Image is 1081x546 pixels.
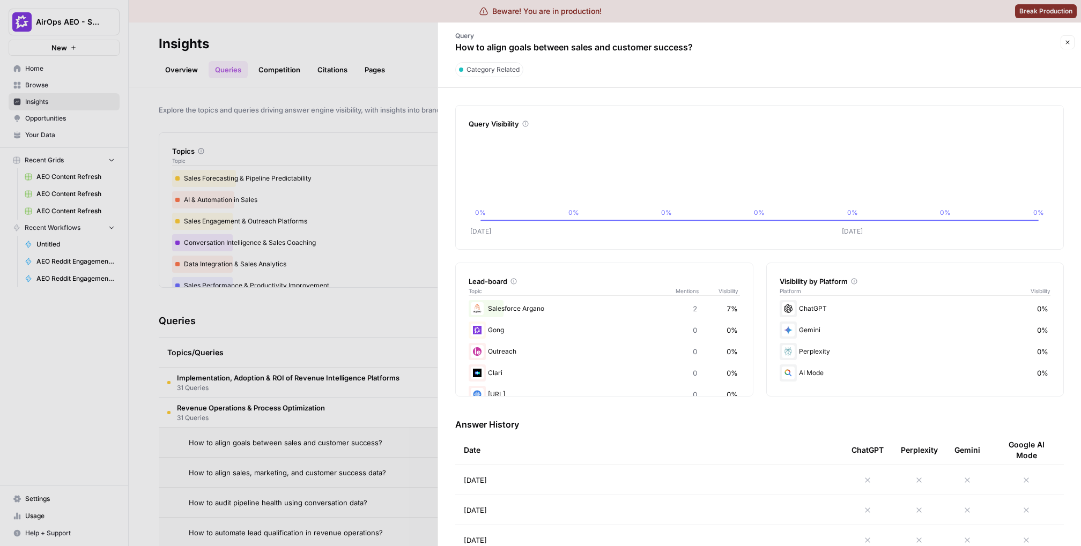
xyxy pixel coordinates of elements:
[780,300,1051,317] div: ChatGPT
[852,435,884,465] div: ChatGPT
[940,208,951,216] tspan: 0%
[469,386,740,403] div: [URL]
[693,303,697,314] span: 2
[469,343,740,360] div: Outreach
[1033,208,1044,216] tspan: 0%
[455,418,1064,431] h3: Answer History
[693,325,697,335] span: 0
[1031,287,1050,295] span: Visibility
[780,287,801,295] span: Platform
[469,321,740,339] div: Gong
[1037,303,1048,314] span: 0%
[727,303,738,314] span: 7%
[693,389,697,400] span: 0
[954,435,980,465] div: Gemini
[676,287,719,295] span: Mentions
[455,41,693,54] p: How to align goals between sales and customer success?
[455,31,693,41] p: Query
[475,208,486,216] tspan: 0%
[470,227,491,235] tspan: [DATE]
[471,367,484,379] img: h6qlr8a97mop4asab8l5qtldq2wv
[842,227,863,235] tspan: [DATE]
[754,208,765,216] tspan: 0%
[464,475,487,485] span: [DATE]
[464,535,487,545] span: [DATE]
[727,368,738,378] span: 0%
[727,346,738,357] span: 0%
[780,321,1051,339] div: Gemini
[901,435,938,465] div: Perplexity
[997,435,1055,465] div: Google AI Mode
[471,345,484,358] img: w5j8drkl6vorx9oircl0z03rjk9p
[847,208,858,216] tspan: 0%
[471,324,484,336] img: w6cjb6u2gvpdnjw72qw8i2q5f3eb
[471,302,484,315] img: e001jt87q6ctylcrzboubucy6uux
[780,276,1051,287] div: Visibility by Platform
[780,364,1051,382] div: AI Mode
[1037,368,1048,378] span: 0%
[661,208,672,216] tspan: 0%
[693,346,697,357] span: 0
[693,368,697,378] span: 0
[464,505,487,515] span: [DATE]
[727,325,738,335] span: 0%
[469,287,676,295] span: Topic
[471,388,484,401] img: khqciriqz2uga3pxcoz8d1qji9pc
[464,435,834,465] div: Date
[469,364,740,382] div: Clari
[727,389,738,400] span: 0%
[469,300,740,317] div: Salesforce Argano
[469,118,1050,129] div: Query Visibility
[469,276,740,287] div: Lead-board
[1037,346,1048,357] span: 0%
[719,287,740,295] span: Visibility
[780,343,1051,360] div: Perplexity
[1037,325,1048,335] span: 0%
[568,208,579,216] tspan: 0%
[467,65,520,74] span: Category Related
